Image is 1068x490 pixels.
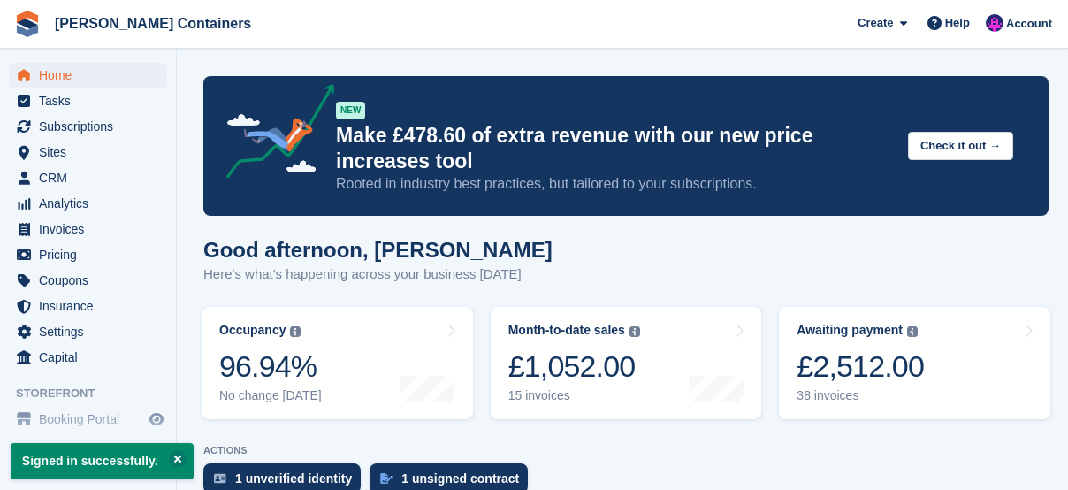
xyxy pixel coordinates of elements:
span: Help [945,14,970,32]
a: [PERSON_NAME] Containers [48,9,258,38]
div: Month-to-date sales [508,323,625,338]
a: Occupancy 96.94% No change [DATE] [202,307,473,419]
span: Pricing [39,242,145,267]
div: 1 unsigned contract [401,471,519,486]
p: Signed in successfully. [11,443,194,479]
a: menu [9,217,167,241]
img: Claire Wilson [986,14,1003,32]
span: Invoices [39,217,145,241]
div: £2,512.00 [797,348,924,385]
div: Occupancy [219,323,286,338]
a: Month-to-date sales £1,052.00 15 invoices [491,307,762,419]
h1: Good afternoon, [PERSON_NAME] [203,238,553,262]
p: Make £478.60 of extra revenue with our new price increases tool [336,123,894,174]
div: £1,052.00 [508,348,640,385]
div: Awaiting payment [797,323,903,338]
span: Subscriptions [39,114,145,139]
img: icon-info-grey-7440780725fd019a000dd9b08b2336e03edf1995a4989e88bcd33f0948082b44.svg [290,326,301,337]
span: Insurance [39,294,145,318]
a: menu [9,242,167,267]
span: CRM [39,165,145,190]
p: Here's what's happening across your business [DATE] [203,264,553,285]
div: No change [DATE] [219,388,322,403]
a: menu [9,268,167,293]
a: menu [9,63,167,88]
span: Analytics [39,191,145,216]
a: Awaiting payment £2,512.00 38 invoices [779,307,1050,419]
img: price-adjustments-announcement-icon-8257ccfd72463d97f412b2fc003d46551f7dbcb40ab6d574587a9cd5c0d94... [211,84,335,185]
div: 96.94% [219,348,322,385]
span: Account [1006,15,1052,33]
img: icon-info-grey-7440780725fd019a000dd9b08b2336e03edf1995a4989e88bcd33f0948082b44.svg [629,326,640,337]
img: stora-icon-8386f47178a22dfd0bd8f6a31ec36ba5ce8667c1dd55bd0f319d3a0aa187defe.svg [14,11,41,37]
span: Tasks [39,88,145,113]
img: contract_signature_icon-13c848040528278c33f63329250d36e43548de30e8caae1d1a13099fd9432cc5.svg [380,473,393,484]
span: Booking Portal [39,407,145,432]
a: menu [9,88,167,113]
a: menu [9,294,167,318]
span: Settings [39,319,145,344]
img: verify_identity-adf6edd0f0f0b5bbfe63781bf79b02c33cf7c696d77639b501bdc392416b5a36.svg [214,473,226,484]
a: menu [9,140,167,165]
p: Rooted in industry best practices, but tailored to your subscriptions. [336,174,894,194]
a: menu [9,345,167,370]
span: Sites [39,140,145,165]
div: NEW [336,102,365,119]
span: Storefront [16,385,176,402]
a: menu [9,319,167,344]
span: Capital [39,345,145,370]
span: Coupons [39,268,145,293]
a: menu [9,191,167,216]
button: Check it out → [908,132,1013,161]
a: menu [9,165,167,190]
a: menu [9,114,167,139]
span: Create [858,14,893,32]
div: 1 unverified identity [235,471,352,486]
a: menu [9,407,167,432]
div: 38 invoices [797,388,924,403]
div: 15 invoices [508,388,640,403]
a: Preview store [146,409,167,430]
p: ACTIONS [203,445,1049,456]
span: Home [39,63,145,88]
img: icon-info-grey-7440780725fd019a000dd9b08b2336e03edf1995a4989e88bcd33f0948082b44.svg [907,326,918,337]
